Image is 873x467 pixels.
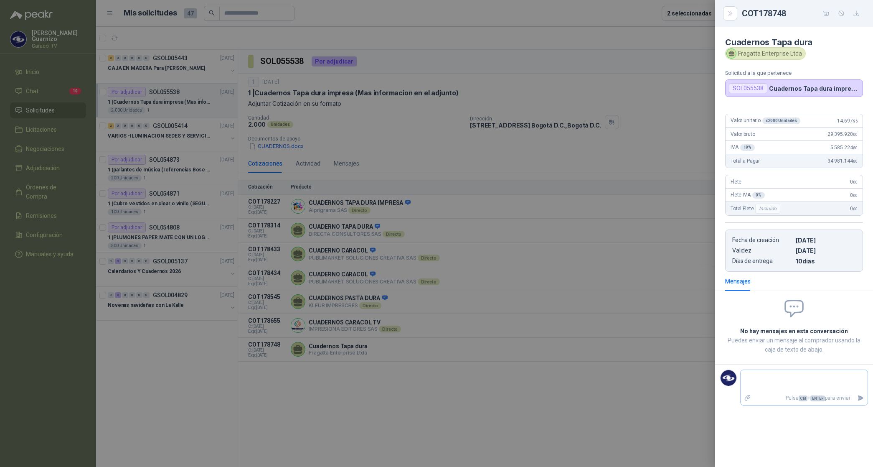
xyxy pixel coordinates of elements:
[755,391,854,406] p: Pulsa + para enviar
[853,180,858,184] span: ,00
[853,159,858,163] span: ,80
[850,192,858,198] span: 0
[769,85,859,92] p: Cuadernos Tapa dura impresa (Mas informacion en el adjunto)
[827,158,858,164] span: 34.981.144
[799,396,807,401] span: Ctrl
[853,132,858,137] span: ,00
[732,237,792,244] p: Fecha de creación
[731,131,755,137] span: Valor bruto
[732,247,792,254] p: Validez
[755,204,780,214] div: Incluido
[725,8,735,18] button: Close
[850,206,858,212] span: 0
[731,158,760,164] span: Total a Pagar
[796,258,856,265] p: 10 dias
[725,327,863,336] h2: No hay mensajes en esta conversación
[850,179,858,185] span: 0
[853,119,858,123] span: ,96
[853,207,858,211] span: ,00
[827,131,858,137] span: 29.395.920
[729,83,767,93] div: SOL055538
[741,391,755,406] label: Adjuntar archivos
[853,145,858,150] span: ,80
[731,144,755,151] span: IVA
[731,179,741,185] span: Flete
[837,118,858,124] span: 14.697
[725,47,806,60] div: Fragatta Enterprise Ltda
[725,37,863,47] h4: Cuadernos Tapa dura
[731,192,765,199] span: Flete IVA
[796,247,856,254] p: [DATE]
[732,258,792,265] p: Días de entrega
[742,7,863,20] div: COT178748
[731,117,800,124] span: Valor unitario
[853,193,858,198] span: ,00
[796,237,856,244] p: [DATE]
[740,144,755,151] div: 19 %
[725,70,863,76] p: Solicitud a la que pertenece
[725,277,751,286] div: Mensajes
[721,370,736,386] img: Company Logo
[752,192,765,199] div: 0 %
[762,117,800,124] div: x 2000 Unidades
[854,391,868,406] button: Enviar
[810,396,825,401] span: ENTER
[830,145,858,151] span: 5.585.224
[731,204,782,214] span: Total Flete
[725,336,863,354] p: Puedes enviar un mensaje al comprador usando la caja de texto de abajo.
